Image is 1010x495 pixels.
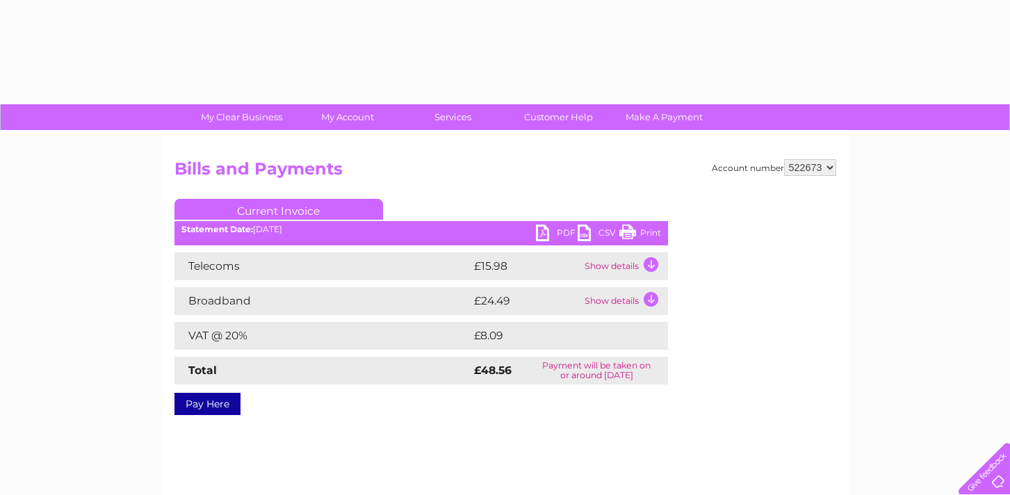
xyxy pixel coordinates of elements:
td: Broadband [174,287,471,315]
b: Statement Date: [181,224,253,234]
a: My Clear Business [184,104,299,130]
td: VAT @ 20% [174,322,471,350]
td: £15.98 [471,252,581,280]
a: My Account [290,104,405,130]
a: Services [396,104,510,130]
td: Show details [581,252,668,280]
a: Make A Payment [607,104,722,130]
td: Telecoms [174,252,471,280]
div: [DATE] [174,225,668,234]
div: Account number [712,159,836,176]
h2: Bills and Payments [174,159,836,186]
td: Payment will be taken on or around [DATE] [526,357,668,384]
a: Current Invoice [174,199,383,220]
strong: £48.56 [474,364,512,377]
a: Customer Help [501,104,616,130]
td: £24.49 [471,287,581,315]
a: Pay Here [174,393,241,415]
td: £8.09 [471,322,636,350]
a: PDF [536,225,578,245]
td: Show details [581,287,668,315]
a: CSV [578,225,619,245]
a: Print [619,225,661,245]
strong: Total [188,364,217,377]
